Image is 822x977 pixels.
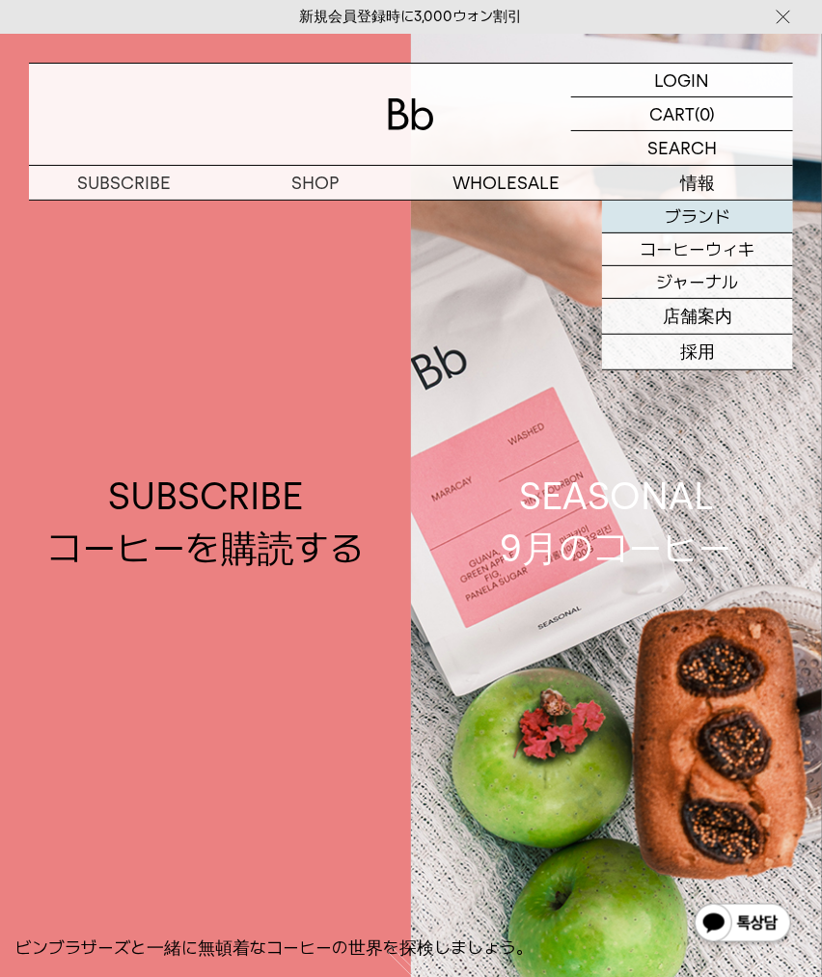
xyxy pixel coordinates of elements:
font: SEARCH [647,138,717,158]
img: ロゴ [388,98,434,130]
font: SUBSCRIBE [108,475,303,518]
a: LOGIN [571,64,793,97]
font: 9月のコーヒー [501,527,733,570]
a: SUBSCRIBE [29,166,220,200]
a: コーヒーウィキ [602,233,793,266]
font: CART [649,104,695,124]
a: 採用 [602,335,793,370]
font: 情報 [680,173,715,193]
font: 採用 [680,341,715,362]
a: CART (0) [571,97,793,131]
font: 新規会員登録時に3,000ウォン割引 [300,8,523,25]
a: 新規会員登録時に3,000ウォン割引 [300,8,523,26]
font: コーヒーを購読する [47,527,364,570]
a: SHOP [220,166,411,200]
font: WHOLESALE [453,173,561,193]
font: ジャーナル [657,272,739,292]
font: SEASONAL [519,475,714,518]
font: 店舗案内 [663,306,732,326]
font: SUBSCRIBE [78,173,172,193]
font: ブランド [665,206,730,227]
font: (0) [695,104,715,124]
a: ジャーナル [602,266,793,299]
a: ブランド [602,201,793,233]
font: ビンブラザーズと一緒に無頓着なコーヒーの世界を探検しましょう。 [15,938,533,959]
font: LOGIN [655,70,710,91]
font: SHOP [292,173,340,193]
img: カカオトークチャンネル1：1チャットボタン [693,902,793,948]
a: 店舗案内 [602,299,793,335]
font: コーヒーウィキ [641,239,755,259]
